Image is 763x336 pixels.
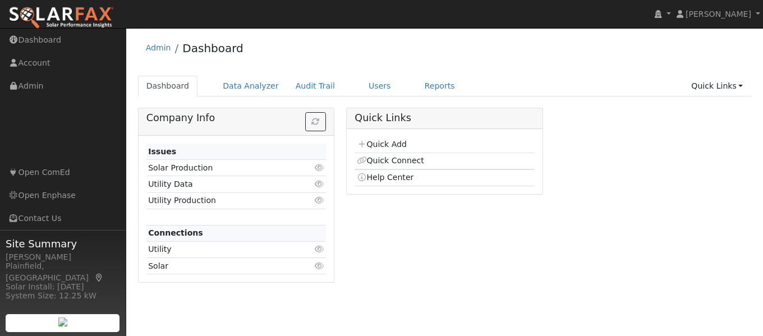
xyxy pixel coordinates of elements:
[146,160,297,176] td: Solar Production
[357,140,407,149] a: Quick Add
[146,176,297,192] td: Utility Data
[58,317,67,326] img: retrieve
[314,262,324,270] i: Click to view
[287,76,343,96] a: Audit Trail
[355,112,534,124] h5: Quick Links
[138,76,198,96] a: Dashboard
[148,147,176,156] strong: Issues
[6,260,120,284] div: Plainfield, [GEOGRAPHIC_DATA]
[94,273,104,282] a: Map
[416,76,463,96] a: Reports
[6,290,120,302] div: System Size: 12.25 kW
[6,251,120,263] div: [PERSON_NAME]
[214,76,287,96] a: Data Analyzer
[146,192,297,209] td: Utility Production
[6,281,120,293] div: Solar Install: [DATE]
[6,236,120,251] span: Site Summary
[314,196,324,204] i: Click to view
[146,258,297,274] td: Solar
[314,164,324,172] i: Click to view
[148,228,203,237] strong: Connections
[8,6,114,30] img: SolarFax
[686,10,751,19] span: [PERSON_NAME]
[146,43,171,52] a: Admin
[314,180,324,188] i: Click to view
[146,241,297,257] td: Utility
[683,76,751,96] a: Quick Links
[314,245,324,253] i: Click to view
[146,112,326,124] h5: Company Info
[357,156,424,165] a: Quick Connect
[182,42,243,55] a: Dashboard
[357,173,414,182] a: Help Center
[360,76,399,96] a: Users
